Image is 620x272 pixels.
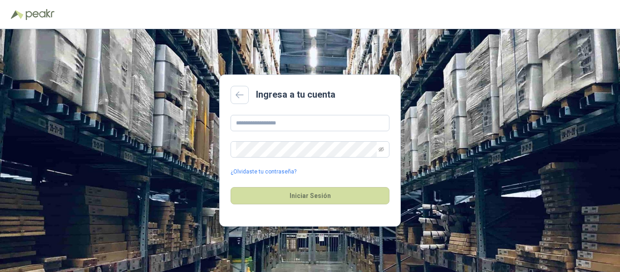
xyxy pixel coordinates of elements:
img: Logo [11,10,24,19]
button: Iniciar Sesión [231,187,389,204]
span: eye-invisible [379,147,384,152]
h2: Ingresa a tu cuenta [256,88,335,102]
img: Peakr [25,9,54,20]
a: ¿Olvidaste tu contraseña? [231,168,296,176]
